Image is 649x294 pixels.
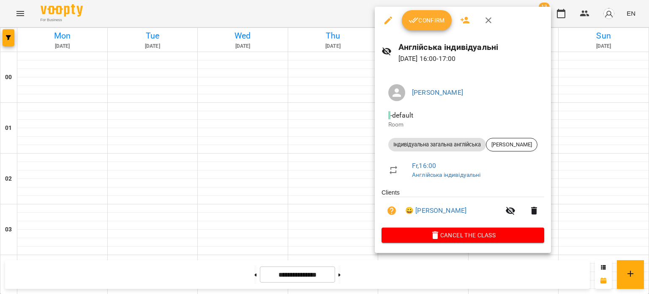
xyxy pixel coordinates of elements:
[388,121,537,129] p: Room
[409,15,445,25] span: Confirm
[382,201,402,221] button: Unpaid. Bill the attendance?
[412,162,436,170] a: Fr , 16:00
[388,141,486,148] span: Індивідуальна загальна англійська
[402,10,452,30] button: Confirm
[398,54,544,64] p: [DATE] 16:00 - 17:00
[486,141,537,148] span: [PERSON_NAME]
[412,171,481,178] a: Англійська індивідуальні
[486,138,537,151] div: [PERSON_NAME]
[405,206,466,216] a: 😀 [PERSON_NAME]
[382,228,544,243] button: Cancel the class
[398,41,544,54] h6: Англійська індивідуальні
[382,188,544,228] ul: Clients
[388,230,537,240] span: Cancel the class
[388,111,415,119] span: - default
[412,88,463,96] a: [PERSON_NAME]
